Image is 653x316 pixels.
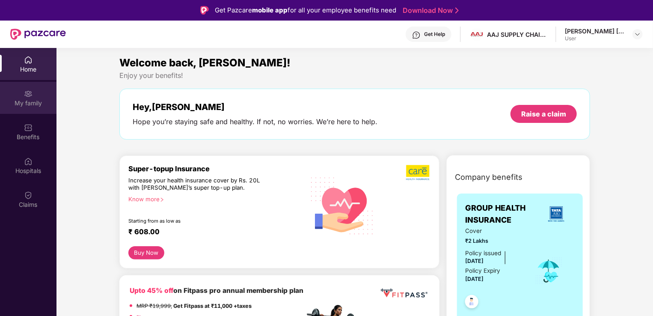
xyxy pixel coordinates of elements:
img: svg+xml;base64,PHN2ZyBpZD0iSG9zcGl0YWxzIiB4bWxucz0iaHR0cDovL3d3dy53My5vcmcvMjAwMC9zdmciIHdpZHRoPS... [24,157,33,166]
img: b5dec4f62d2307b9de63beb79f102df3.png [406,164,430,181]
del: MRP ₹19,999, [137,303,172,309]
img: svg+xml;base64,PHN2ZyBpZD0iSGVscC0zMngzMiIgeG1sbnM9Imh0dHA6Ly93d3cudzMub3JnLzIwMDAvc3ZnIiB3aWR0aD... [412,31,421,39]
div: Policy issued [466,249,502,258]
img: icon [535,257,563,285]
strong: mobile app [252,6,288,14]
span: right [160,197,164,202]
img: svg+xml;base64,PHN2ZyB3aWR0aD0iMjAiIGhlaWdodD0iMjAiIHZpZXdCb3g9IjAgMCAyMCAyMCIgZmlsbD0ibm9uZSIgeG... [24,89,33,98]
span: Welcome back, [PERSON_NAME]! [119,57,291,69]
img: New Pazcare Logo [10,29,66,40]
img: svg+xml;base64,PHN2ZyBpZD0iSG9tZSIgeG1sbnM9Imh0dHA6Ly93d3cudzMub3JnLzIwMDAvc3ZnIiB3aWR0aD0iMjAiIG... [24,56,33,64]
span: [DATE] [466,258,484,264]
div: ₹ 608.00 [128,227,296,238]
div: Get Help [424,31,445,38]
img: svg+xml;base64,PHN2ZyBpZD0iRHJvcGRvd24tMzJ4MzIiIHhtbG5zPSJodHRwOi8vd3d3LnczLm9yZy8yMDAwL3N2ZyIgd2... [634,31,641,38]
img: insurerLogo [545,203,568,226]
div: Hey, [PERSON_NAME] [133,102,377,112]
span: Cover [466,227,523,236]
img: Logo [200,6,209,15]
img: Stroke [455,6,459,15]
div: Raise a claim [521,109,566,119]
span: [DATE] [466,276,484,282]
div: Starting from as low as [128,218,268,224]
img: svg+xml;base64,PHN2ZyBpZD0iQ2xhaW0iIHhtbG5zPSJodHRwOi8vd3d3LnczLm9yZy8yMDAwL3N2ZyIgd2lkdGg9IjIwIi... [24,191,33,200]
div: Policy Expiry [466,266,501,275]
div: Hope you’re staying safe and healthy. If not, no worries. We’re here to help. [133,117,377,126]
img: svg+xml;base64,PHN2ZyB4bWxucz0iaHR0cDovL3d3dy53My5vcmcvMjAwMC9zdmciIHdpZHRoPSI0OC45NDMiIGhlaWdodD... [461,292,482,313]
div: AAJ SUPPLY CHAIN MANAGEMENT PRIVATE LIMITED [487,30,547,39]
img: aaj%20logo%20v11.1%202.0.jpg [471,28,483,41]
a: Download Now [403,6,456,15]
span: GROUP HEALTH INSURANCE [466,202,539,227]
div: Get Pazcare for all your employee benefits need [215,5,396,15]
span: ₹2 Lakhs [466,237,523,245]
img: svg+xml;base64,PHN2ZyB4bWxucz0iaHR0cDovL3d3dy53My5vcmcvMjAwMC9zdmciIHhtbG5zOnhsaW5rPSJodHRwOi8vd3... [305,167,380,244]
img: svg+xml;base64,PHN2ZyBpZD0iQmVuZWZpdHMiIHhtbG5zPSJodHRwOi8vd3d3LnczLm9yZy8yMDAwL3N2ZyIgd2lkdGg9Ij... [24,123,33,132]
button: Buy Now [128,246,164,259]
div: Super-topup Insurance [128,164,305,173]
img: fppp.png [379,286,429,301]
span: Company benefits [455,171,523,183]
div: [PERSON_NAME] [PERSON_NAME] [565,27,625,35]
div: Increase your health insurance cover by Rs. 20L with [PERSON_NAME]’s super top-up plan. [128,177,268,192]
strong: Get Fitpass at ₹11,000 +taxes [173,303,252,309]
b: Upto 45% off [130,286,173,295]
div: Know more [128,196,300,202]
div: Enjoy your benefits! [119,71,590,80]
div: User [565,35,625,42]
b: on Fitpass pro annual membership plan [130,286,303,295]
